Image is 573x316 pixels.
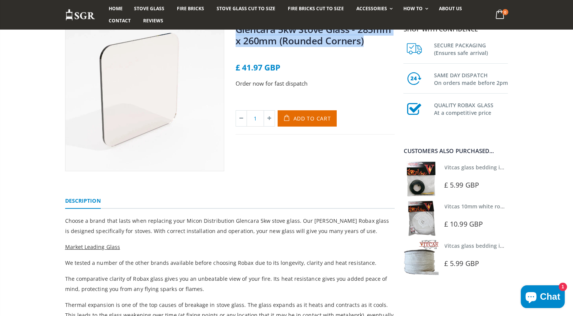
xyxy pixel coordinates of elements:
[403,240,439,275] img: Vitcas stove glass bedding in tape
[502,9,508,15] span: 0
[403,161,439,197] img: Vitcas stove glass bedding in tape
[217,5,275,12] span: Stove Glass Cut To Size
[356,5,387,12] span: Accessories
[403,148,508,154] div: Customers also purchased...
[403,200,439,236] img: Vitcas white rope, glue and gloves kit 10mm
[177,5,204,12] span: Fire Bricks
[236,62,280,73] span: £ 41.97 GBP
[518,285,567,310] inbox-online-store-chat: Shopify online store chat
[65,194,101,209] a: Description
[445,219,483,228] span: £ 10.99 GBP
[434,40,508,57] h3: SECURE PACKAGING (Ensures safe arrival)
[128,3,170,15] a: Stove Glass
[445,180,479,189] span: £ 5.99 GBP
[236,79,395,88] p: Order now for fast dispatch
[109,17,131,24] span: Contact
[103,3,128,15] a: Home
[294,115,331,122] span: Add to Cart
[211,3,281,15] a: Stove Glass Cut To Size
[134,5,164,12] span: Stove Glass
[433,3,468,15] a: About us
[439,5,462,12] span: About us
[137,15,169,27] a: Reviews
[65,259,376,266] span: We tested a number of the other brands available before choosing Robax due to its longevity, clar...
[445,259,479,268] span: £ 5.99 GBP
[492,8,508,22] a: 0
[278,110,337,127] button: Add to Cart
[434,70,508,87] h3: SAME DAY DISPATCH On orders made before 2pm
[66,13,224,171] img: roundedcornersstoveglass_2bd5aceb-1628-47e1-92fa-d6db86e55bbd_800x_crop_center.webp
[65,9,95,21] img: Stove Glass Replacement
[434,100,508,117] h3: QUALITY ROBAX GLASS At a competitive price
[143,17,163,24] span: Reviews
[65,275,387,293] span: The comparative clarity of Robax glass gives you an unbeatable view of your fire. Its heat resist...
[65,243,120,250] span: Market Leading Glass
[171,3,210,15] a: Fire Bricks
[109,5,123,12] span: Home
[103,15,136,27] a: Contact
[398,3,432,15] a: How To
[282,3,349,15] a: Fire Bricks Cut To Size
[65,217,389,235] span: Choose a brand that lasts when replacing your Micon Distribution Glencara 5kw stove glass. Our [P...
[350,3,396,15] a: Accessories
[403,5,423,12] span: How To
[288,5,343,12] span: Fire Bricks Cut To Size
